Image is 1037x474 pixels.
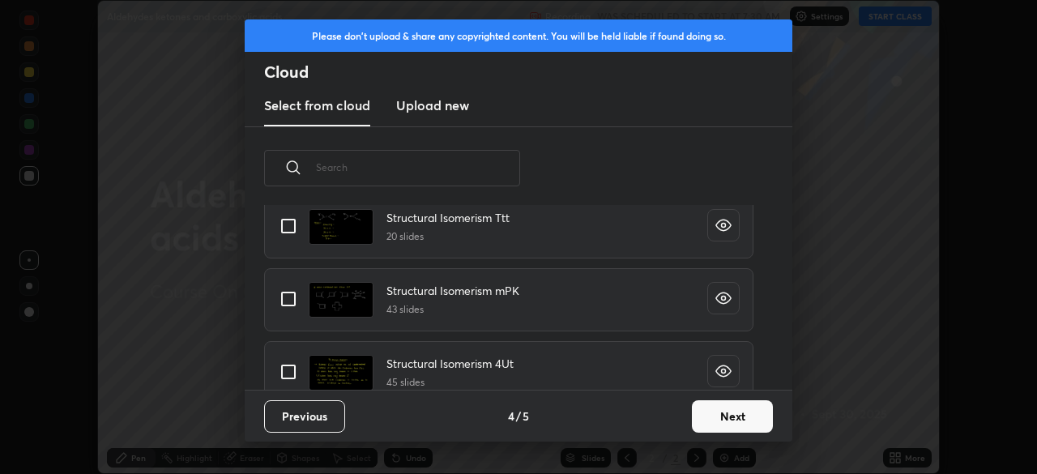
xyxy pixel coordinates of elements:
div: grid [245,205,773,390]
h4: / [516,408,521,425]
h4: Structural Isomerism Ttt [386,209,510,226]
img: 1738751677A6SVDY.pdf [309,282,373,318]
h2: Cloud [264,62,792,83]
h5: 43 slides [386,302,519,317]
div: Please don't upload & share any copyrighted content. You will be held liable if found doing so. [245,19,792,52]
img: 1738751677YPP5VF.pdf [309,355,373,391]
h4: Structural Isomerism 4Ut [386,355,514,372]
h3: Upload new [396,96,469,115]
h4: 4 [508,408,514,425]
h5: 45 slides [386,375,514,390]
h5: 20 slides [386,229,510,244]
button: Next [692,400,773,433]
h4: Structural Isomerism mPK [386,282,519,299]
img: 1738751678R8Q7L3.pdf [309,209,373,245]
h3: Select from cloud [264,96,370,115]
input: Search [316,133,520,202]
button: Previous [264,400,345,433]
h4: 5 [523,408,529,425]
